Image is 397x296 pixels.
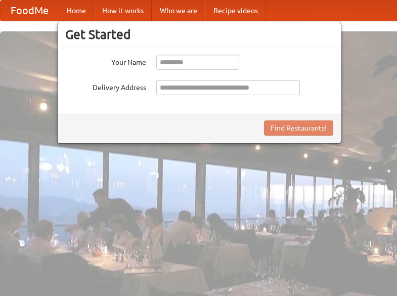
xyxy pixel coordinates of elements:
[94,1,152,21] a: How it works
[205,1,266,21] a: Recipe videos
[65,55,146,67] label: Your Name
[152,1,205,21] a: Who we are
[59,1,94,21] a: Home
[1,1,59,21] a: FoodMe
[264,120,333,136] button: Find Restaurants!
[65,80,146,93] label: Delivery Address
[65,27,333,42] h3: Get Started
